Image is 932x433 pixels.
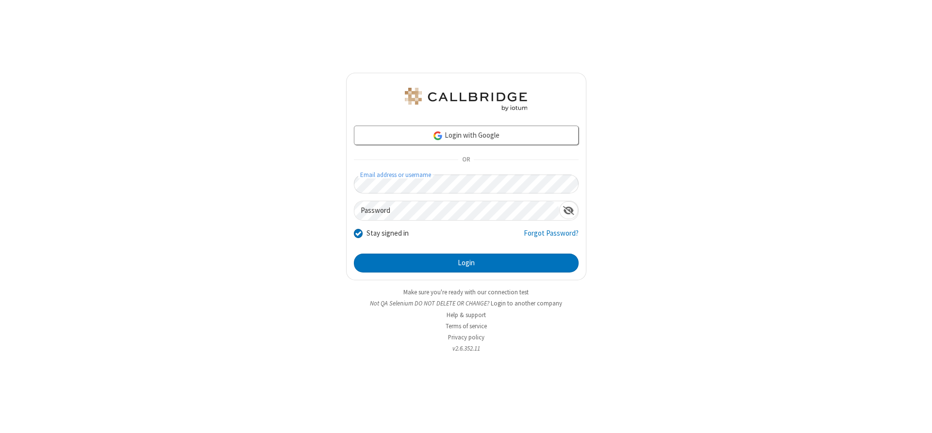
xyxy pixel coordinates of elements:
[354,201,559,220] input: Password
[354,254,579,273] button: Login
[559,201,578,219] div: Show password
[354,126,579,145] a: Login with Google
[524,228,579,246] a: Forgot Password?
[908,408,925,426] iframe: Chat
[458,153,474,167] span: OR
[403,288,529,296] a: Make sure you're ready with our connection test
[447,311,486,319] a: Help & support
[448,333,484,341] a: Privacy policy
[446,322,487,330] a: Terms of service
[346,299,586,308] li: Not QA Selenium DO NOT DELETE OR CHANGE?
[346,344,586,353] li: v2.6.352.11
[354,175,579,193] input: Email address or username
[403,88,529,111] img: QA Selenium DO NOT DELETE OR CHANGE
[491,299,562,308] button: Login to another company
[433,130,443,141] img: google-icon.png
[366,228,409,239] label: Stay signed in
